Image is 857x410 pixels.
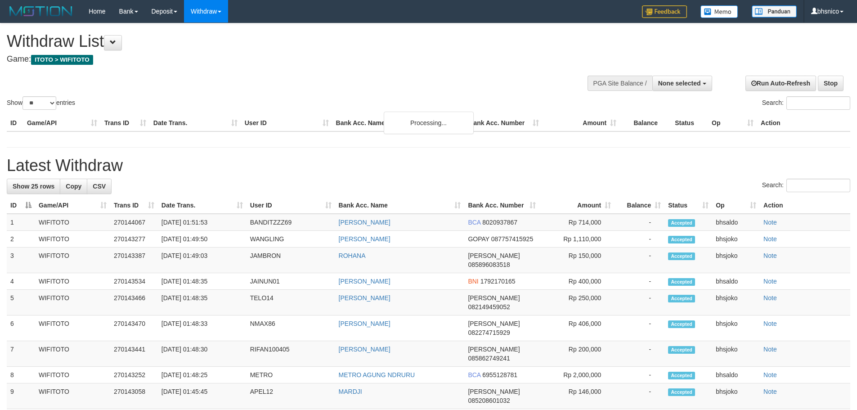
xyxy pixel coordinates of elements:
[480,278,516,285] span: Copy 1792170165 to clipboard
[668,388,695,396] span: Accepted
[247,231,335,248] td: WANGLING
[158,341,247,367] td: [DATE] 01:48:30
[760,197,850,214] th: Action
[7,231,35,248] td: 2
[671,115,708,131] th: Status
[752,5,797,18] img: panduan.png
[539,341,615,367] td: Rp 200,000
[652,76,712,91] button: None selected
[712,248,760,273] td: bhsjoko
[7,315,35,341] td: 6
[468,388,520,395] span: [PERSON_NAME]
[7,214,35,231] td: 1
[620,115,671,131] th: Balance
[247,341,335,367] td: RIFAN100405
[7,115,23,131] th: ID
[35,248,110,273] td: WIFITOTO
[35,273,110,290] td: WIFITOTO
[615,367,664,383] td: -
[712,290,760,315] td: bhsjoko
[615,248,664,273] td: -
[468,294,520,302] span: [PERSON_NAME]
[762,179,850,192] label: Search:
[339,320,390,327] a: [PERSON_NAME]
[158,315,247,341] td: [DATE] 01:48:33
[339,252,366,259] a: ROHANA
[668,236,695,243] span: Accepted
[247,290,335,315] td: TELO14
[763,371,777,378] a: Note
[464,197,539,214] th: Bank Acc. Number: activate to sort column ascending
[468,303,510,311] span: Copy 082149459052 to clipboard
[339,388,362,395] a: MARDJI
[700,5,738,18] img: Button%20Memo.svg
[35,341,110,367] td: WIFITOTO
[668,320,695,328] span: Accepted
[468,261,510,268] span: Copy 085896083518 to clipboard
[110,383,158,409] td: 270143058
[110,273,158,290] td: 270143534
[66,183,81,190] span: Copy
[712,214,760,231] td: bhsaldo
[615,197,664,214] th: Balance: activate to sort column ascending
[712,315,760,341] td: bhsjoko
[7,96,75,110] label: Show entries
[93,183,106,190] span: CSV
[35,367,110,383] td: WIFITOTO
[539,231,615,248] td: Rp 1,110,000
[668,372,695,379] span: Accepted
[708,115,757,131] th: Op
[468,329,510,336] span: Copy 082274715929 to clipboard
[158,231,247,248] td: [DATE] 01:49:50
[668,346,695,354] span: Accepted
[668,252,695,260] span: Accepted
[615,290,664,315] td: -
[712,197,760,214] th: Op: activate to sort column ascending
[763,320,777,327] a: Note
[23,115,101,131] th: Game/API
[158,273,247,290] td: [DATE] 01:48:35
[762,96,850,110] label: Search:
[7,179,60,194] a: Show 25 rows
[22,96,56,110] select: Showentries
[786,96,850,110] input: Search:
[763,219,777,226] a: Note
[7,341,35,367] td: 7
[110,315,158,341] td: 270143470
[712,231,760,248] td: bhsjoko
[110,248,158,273] td: 270143387
[818,76,844,91] a: Stop
[110,197,158,214] th: Trans ID: activate to sort column ascending
[35,231,110,248] td: WIFITOTO
[491,235,533,243] span: Copy 087757415925 to clipboard
[7,290,35,315] td: 5
[158,290,247,315] td: [DATE] 01:48:35
[539,197,615,214] th: Amount: activate to sort column ascending
[13,183,54,190] span: Show 25 rows
[339,346,390,353] a: [PERSON_NAME]
[712,383,760,409] td: bhsjoko
[668,219,695,227] span: Accepted
[712,273,760,290] td: bhsaldo
[7,55,562,64] h4: Game:
[539,214,615,231] td: Rp 714,000
[158,214,247,231] td: [DATE] 01:51:53
[539,383,615,409] td: Rp 146,000
[110,214,158,231] td: 270144067
[7,367,35,383] td: 8
[247,197,335,214] th: User ID: activate to sort column ascending
[335,197,465,214] th: Bank Acc. Name: activate to sort column ascending
[468,371,480,378] span: BCA
[468,252,520,259] span: [PERSON_NAME]
[7,5,75,18] img: MOTION_logo.png
[339,219,390,226] a: [PERSON_NAME]
[35,383,110,409] td: WIFITOTO
[35,290,110,315] td: WIFITOTO
[615,341,664,367] td: -
[7,157,850,175] h1: Latest Withdraw
[539,290,615,315] td: Rp 250,000
[247,367,335,383] td: METRO
[247,383,335,409] td: APEL12
[468,355,510,362] span: Copy 085862749241 to clipboard
[35,214,110,231] td: WIFITOTO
